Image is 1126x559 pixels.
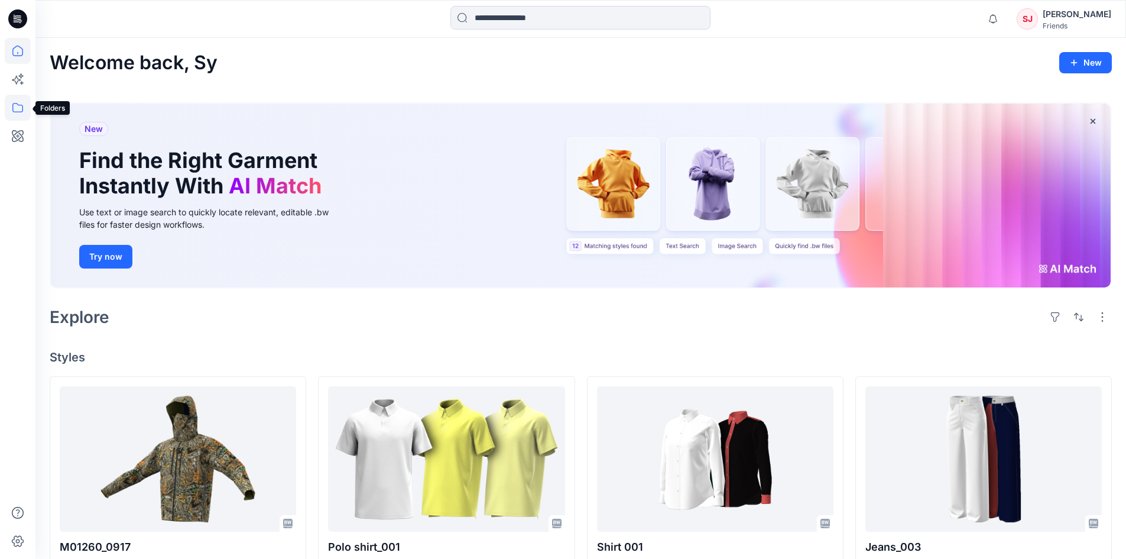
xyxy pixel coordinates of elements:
div: SJ [1017,8,1038,30]
div: Friends [1043,21,1111,30]
p: M01260_0917 [60,539,296,555]
span: New [85,122,103,136]
button: Try now [79,245,132,269]
a: M01260_0917 [60,386,296,532]
h2: Explore [50,308,109,327]
span: AI Match [229,173,322,199]
button: New [1059,52,1112,73]
h2: Welcome back, Sy [50,52,218,74]
h1: Find the Right Garment Instantly With [79,148,327,199]
div: [PERSON_NAME] [1043,7,1111,21]
a: Polo shirt_001 [328,386,564,532]
p: Shirt 001 [597,539,833,555]
p: Polo shirt_001 [328,539,564,555]
a: Shirt 001 [597,386,833,532]
h4: Styles [50,350,1112,364]
a: Jeans_003 [865,386,1102,532]
div: Use text or image search to quickly locate relevant, editable .bw files for faster design workflows. [79,206,345,231]
p: Jeans_003 [865,539,1102,555]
